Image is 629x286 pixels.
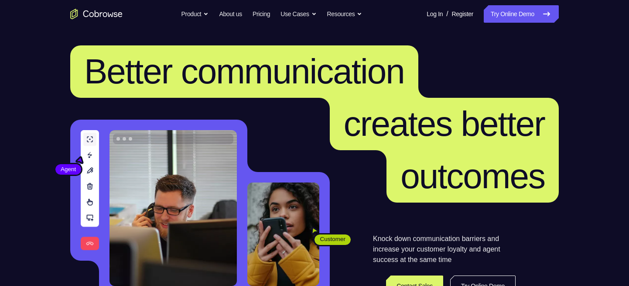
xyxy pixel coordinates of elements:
button: Use Cases [280,5,316,23]
button: Product [181,5,209,23]
span: Better communication [84,52,404,91]
span: creates better [344,104,545,143]
button: Resources [327,5,362,23]
a: Pricing [253,5,270,23]
img: A customer support agent talking on the phone [109,130,237,286]
p: Knock down communication barriers and increase your customer loyalty and agent success at the sam... [373,234,516,265]
span: / [446,9,448,19]
img: A customer holding their phone [247,183,319,286]
a: Go to the home page [70,9,123,19]
span: outcomes [400,157,545,196]
a: About us [219,5,242,23]
a: Log In [427,5,443,23]
a: Try Online Demo [484,5,559,23]
a: Register [452,5,473,23]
